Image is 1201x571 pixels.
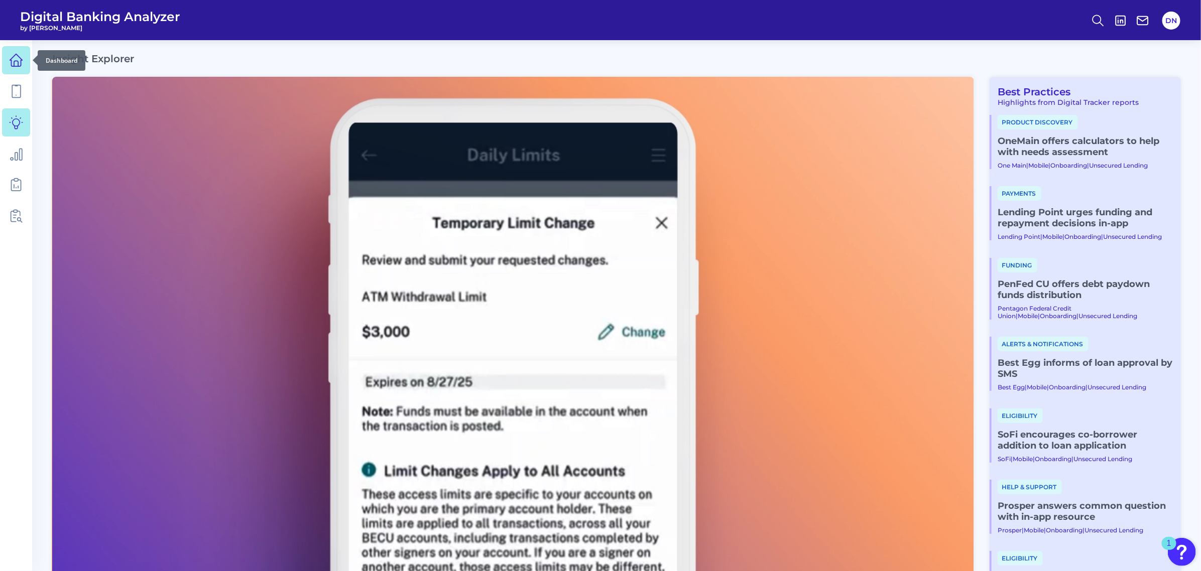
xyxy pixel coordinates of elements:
[998,117,1078,126] a: Product discovery
[998,186,1041,201] span: Payments
[998,408,1043,423] span: Eligibility
[1078,312,1137,320] a: Unsecured Lending
[38,50,85,71] div: Dashboard
[1103,233,1162,240] a: Unsecured Lending
[998,305,1071,320] a: Pentagon Federal Credit Union
[1016,312,1018,320] span: |
[1062,233,1064,240] span: |
[998,278,1173,301] a: PenFed CU offers debt paydown funds distribution
[1044,526,1046,534] span: |
[998,207,1173,229] a: Lending Point urges funding and repayment decisions in-app
[1073,455,1132,463] a: Unsecured Lending
[1027,383,1047,391] a: Mobile
[1038,312,1040,320] span: |
[998,455,1011,463] a: SoFi
[998,233,1040,240] a: Lending Point
[1033,455,1035,463] span: |
[998,337,1089,351] span: Alerts & Notifications
[1035,455,1071,463] a: Onboarding
[1086,383,1088,391] span: |
[20,9,180,24] span: Digital Banking Analyzer
[1101,233,1103,240] span: |
[1076,312,1078,320] span: |
[998,339,1089,348] a: Alerts & Notifications
[1087,162,1089,169] span: |
[998,357,1173,379] a: Best Egg informs of loan approval by SMS
[998,258,1037,272] span: Funding
[1024,526,1044,534] a: Mobile
[998,383,1025,391] a: Best Egg
[998,551,1043,565] span: Eligibility
[1048,162,1050,169] span: |
[1064,233,1101,240] a: Onboarding
[1162,12,1180,30] button: DN
[998,162,1026,169] a: One Main
[1018,312,1038,320] a: Mobile
[1083,526,1085,534] span: |
[1040,312,1076,320] a: Onboarding
[998,482,1062,491] a: Help & Support
[1022,526,1024,534] span: |
[998,500,1173,522] a: Prosper answers common question with in-app resource
[1040,233,1042,240] span: |
[1047,383,1049,391] span: |
[998,115,1078,129] span: Product discovery
[998,553,1043,562] a: Eligibility
[1028,162,1048,169] a: Mobile
[1011,455,1013,463] span: |
[1049,383,1086,391] a: Onboarding
[1085,526,1143,534] a: Unsecured Lending
[998,411,1043,420] a: Eligibility
[1089,162,1148,169] a: Unsecured Lending
[1071,455,1073,463] span: |
[1050,162,1087,169] a: Onboarding
[1088,383,1146,391] a: Unsecured Lending
[998,480,1062,494] span: Help & Support
[1013,455,1033,463] a: Mobile
[1046,526,1083,534] a: Onboarding
[1168,538,1196,566] button: Open Resource Center, 1 new notification
[998,135,1173,158] a: OneMain offers calculators to help with needs assessment
[998,260,1037,269] a: Funding
[1167,543,1171,556] div: 1
[1025,383,1027,391] span: |
[1042,233,1062,240] a: Mobile
[990,98,1173,107] div: Highlights from Digital Tracker reports
[1026,162,1028,169] span: |
[20,24,180,32] span: by [PERSON_NAME]
[998,189,1041,198] a: Payments
[998,526,1022,534] a: Prosper
[52,53,134,65] h2: Insight Explorer
[990,86,1070,98] a: Best Practices
[998,429,1173,451] a: SoFi encourages co-borrower addition to loan application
